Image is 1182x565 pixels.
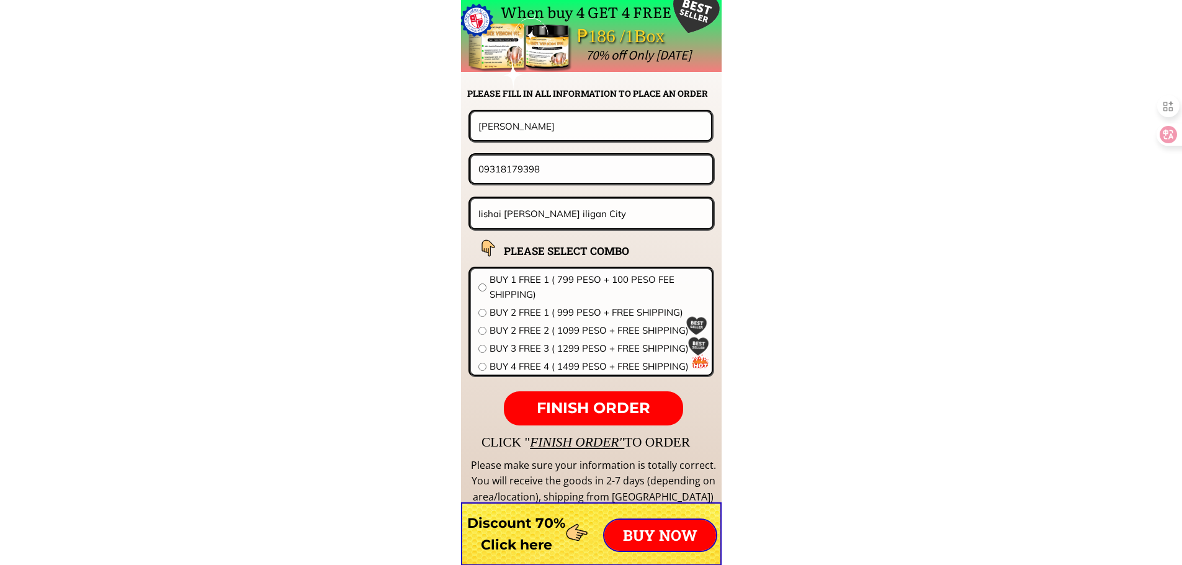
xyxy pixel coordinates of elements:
span: BUY 2 FREE 2 ( 1099 PESO + FREE SHIPPING) [490,323,704,338]
span: BUY 1 FREE 1 ( 799 PESO + 100 PESO FEE SHIPPING) [490,272,704,302]
h2: PLEASE SELECT COMBO [504,242,660,259]
h2: PLEASE FILL IN ALL INFORMATION TO PLACE AN ORDER [467,87,720,100]
span: BUY 4 FREE 4 ( 1499 PESO + FREE SHIPPING) [490,359,704,374]
p: BUY NOW [604,520,716,551]
span: BUY 2 FREE 1 ( 999 PESO + FREE SHIPPING) [490,305,704,320]
div: CLICK " TO ORDER [481,432,1052,453]
span: FINISH ORDER [537,399,650,417]
div: Please make sure your information is totally correct. You will receive the goods in 2-7 days (dep... [469,458,717,505]
input: Your name [475,112,707,140]
h3: Discount 70% Click here [461,512,572,556]
span: FINISH ORDER" [530,435,624,450]
div: 70% off Only [DATE] [586,45,969,66]
input: Address [475,199,709,228]
input: Phone number [475,156,708,182]
div: ₱186 /1Box [577,22,700,51]
span: BUY 3 FREE 3 ( 1299 PESO + FREE SHIPPING) [490,341,704,356]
